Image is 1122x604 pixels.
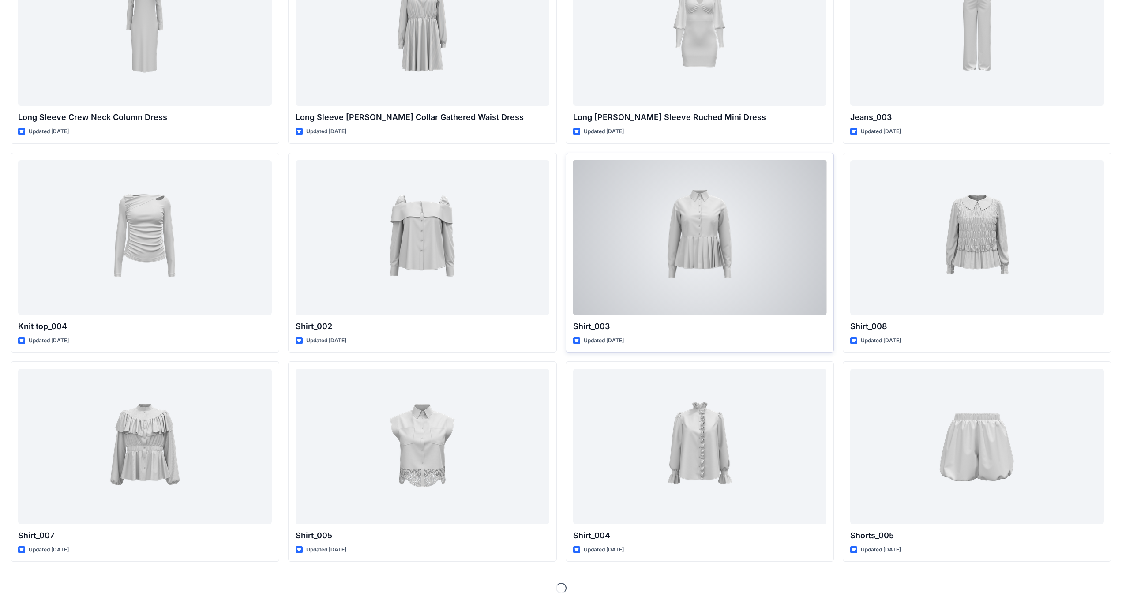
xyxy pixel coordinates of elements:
[584,336,624,345] p: Updated [DATE]
[850,111,1104,124] p: Jeans_003
[29,127,69,136] p: Updated [DATE]
[573,160,827,315] a: Shirt_003
[861,545,901,555] p: Updated [DATE]
[573,111,827,124] p: Long [PERSON_NAME] Sleeve Ruched Mini Dress
[29,545,69,555] p: Updated [DATE]
[861,336,901,345] p: Updated [DATE]
[306,336,346,345] p: Updated [DATE]
[584,545,624,555] p: Updated [DATE]
[29,336,69,345] p: Updated [DATE]
[18,529,272,542] p: Shirt_007
[306,127,346,136] p: Updated [DATE]
[850,369,1104,524] a: Shorts_005
[573,320,827,333] p: Shirt_003
[584,127,624,136] p: Updated [DATE]
[18,111,272,124] p: Long Sleeve Crew Neck Column Dress
[296,111,549,124] p: Long Sleeve [PERSON_NAME] Collar Gathered Waist Dress
[573,369,827,524] a: Shirt_004
[18,160,272,315] a: Knit top_004
[18,320,272,333] p: Knit top_004
[296,320,549,333] p: Shirt_002
[306,545,346,555] p: Updated [DATE]
[18,369,272,524] a: Shirt_007
[850,320,1104,333] p: Shirt_008
[850,160,1104,315] a: Shirt_008
[296,160,549,315] a: Shirt_002
[850,529,1104,542] p: Shorts_005
[573,529,827,542] p: Shirt_004
[296,529,549,542] p: Shirt_005
[861,127,901,136] p: Updated [DATE]
[296,369,549,524] a: Shirt_005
